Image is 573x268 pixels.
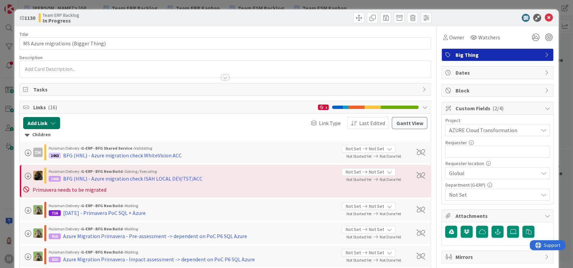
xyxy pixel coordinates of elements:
[33,228,43,238] img: TT
[81,146,134,151] b: G-ERP - BFG Shared Service ›
[345,249,361,256] span: Not Set
[33,252,43,261] img: TT
[63,175,202,183] div: BFG (HNL) - Azure migration check ISAH LOCAL DEV/TST/ACC
[49,226,81,231] span: Huisman Delivery ›
[449,168,535,178] span: Global
[49,153,61,158] div: 1463
[492,105,503,112] span: ( 2/4 )
[345,203,361,210] span: Not Set
[455,51,541,59] span: Big Thing
[478,33,500,41] span: Watchers
[369,145,384,152] span: Not Set
[455,253,541,261] span: Mirrors
[33,85,419,93] span: Tasks
[25,131,426,139] div: Children
[125,250,138,255] span: Waiting
[49,257,61,262] div: 920
[379,177,401,182] span: Not Done Yet
[23,117,60,129] button: Add Link
[445,161,550,166] div: Requester location
[445,140,467,146] label: Requester
[346,211,371,216] span: Not Started Yet
[33,186,106,193] span: Primavera needs to be migrated
[346,234,371,239] span: Not Started Yet
[33,103,315,111] span: Links
[359,119,385,127] span: Last Edited
[445,118,550,123] div: Project
[369,168,384,176] span: Not Set
[455,104,541,112] span: Custom Fields
[49,233,61,239] div: 916
[43,12,79,18] span: Team ERP Backlog
[455,86,541,94] span: Block
[455,69,541,77] span: Dates
[449,33,464,41] span: Owner
[125,226,138,231] span: Waiting
[81,203,125,208] b: G-ERP - BFG New Build ›
[369,226,384,233] span: Not Set
[346,154,371,159] span: Not Started Yet
[379,154,401,159] span: Not Done Yet
[346,177,371,182] span: Not Started Yet
[345,145,361,152] span: Not Set
[81,250,125,255] b: G-ERP - BFG New Build ›
[49,250,81,255] span: Huisman Delivery ›
[449,191,538,199] span: Not Set
[319,119,340,127] span: Link Type
[49,203,81,208] span: Huisman Delivery ›
[392,117,427,129] button: Gantt View
[49,146,81,151] span: Huisman Delivery ›
[63,209,146,217] div: [DATE] - Primavera PoC SQL + Azure
[33,171,43,180] img: ND
[48,104,57,111] span: ( 16 )
[346,258,371,263] span: Not Started Yet
[14,1,31,9] span: Support
[369,203,384,210] span: Not Set
[81,169,125,174] b: G-ERP - BFG New Build ›
[33,205,43,215] img: TT
[33,148,43,157] div: ZM
[449,125,535,135] span: AZURE Cloud Transformation
[25,14,35,21] b: 1130
[369,249,384,256] span: Not Set
[125,169,157,174] span: Solving / Executing
[455,212,541,220] span: Attachments
[49,210,61,216] div: 716
[63,151,182,159] div: BFG (HNL) - Azure migration check WhiteVision ACC
[345,226,361,233] span: Not Set
[379,234,401,239] span: Not Done Yet
[19,54,43,61] span: Description
[63,232,247,240] div: Azure Migration Primavera - Pre-assessment -> dependent on PoC P6 SQL Azure
[379,258,401,263] span: Not Done Yet
[63,255,255,263] div: Azure Migration Primavera - Impact assessment -> dependent on PoC P6 SQL Azure
[49,169,81,174] span: Huisman Delivery ›
[347,117,388,129] button: Last Edited
[49,176,61,182] div: 1466
[134,146,152,151] span: Validating
[445,183,550,187] div: Department (G-ERP)
[318,105,329,110] div: 2
[345,168,361,176] span: Not Set
[81,226,125,231] b: G-ERP - BFG New Build ›
[19,31,28,37] label: Title
[19,37,431,49] input: type card name here...
[379,211,401,216] span: Not Done Yet
[19,14,35,22] span: ID
[125,203,138,208] span: Waiting
[43,18,79,23] b: In Progress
